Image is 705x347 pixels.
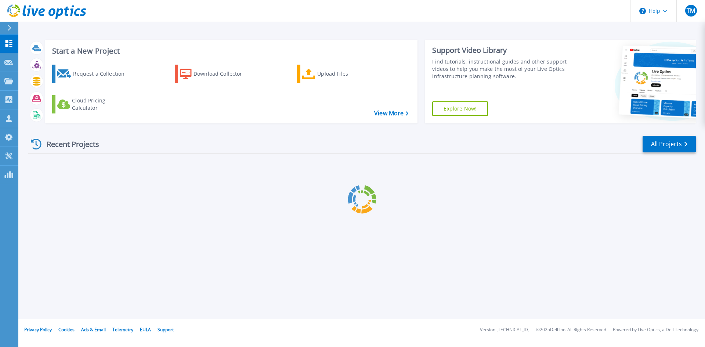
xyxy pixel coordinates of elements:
div: Recent Projects [28,135,109,153]
span: TM [687,8,695,14]
a: Privacy Policy [24,326,52,333]
h3: Start a New Project [52,47,408,55]
div: Upload Files [317,66,376,81]
a: Support [158,326,174,333]
div: Support Video Library [432,46,570,55]
a: Ads & Email [81,326,106,333]
div: Request a Collection [73,66,132,81]
a: Explore Now! [432,101,488,116]
a: EULA [140,326,151,333]
li: © 2025 Dell Inc. All Rights Reserved [536,328,606,332]
a: View More [374,110,408,117]
a: Cloud Pricing Calculator [52,95,134,113]
div: Cloud Pricing Calculator [72,97,131,112]
li: Version: [TECHNICAL_ID] [480,328,529,332]
a: Telemetry [112,326,133,333]
div: Download Collector [194,66,252,81]
div: Find tutorials, instructional guides and other support videos to help you make the most of your L... [432,58,570,80]
a: All Projects [643,136,696,152]
li: Powered by Live Optics, a Dell Technology [613,328,698,332]
a: Download Collector [175,65,257,83]
a: Request a Collection [52,65,134,83]
a: Cookies [58,326,75,333]
a: Upload Files [297,65,379,83]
